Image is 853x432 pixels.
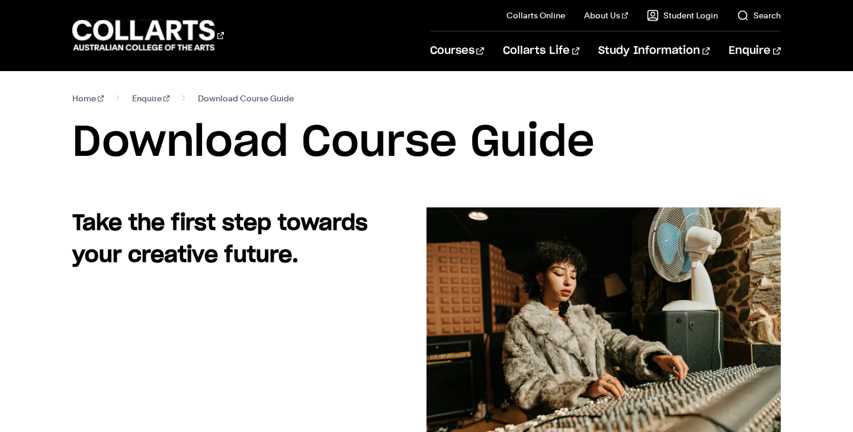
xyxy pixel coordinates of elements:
[503,31,579,71] a: Collarts Life
[729,31,780,71] a: Enquire
[132,90,169,107] a: Enquire
[598,31,710,71] a: Study Information
[430,31,484,71] a: Courses
[584,9,628,21] a: About Us
[72,18,224,52] div: Go to homepage
[72,90,104,107] a: Home
[737,9,781,21] a: Search
[72,116,780,169] h1: Download Course Guide
[72,213,368,266] strong: Take the first step towards your creative future.
[647,9,718,21] a: Student Login
[506,9,565,21] a: Collarts Online
[198,90,294,107] span: Download Course Guide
